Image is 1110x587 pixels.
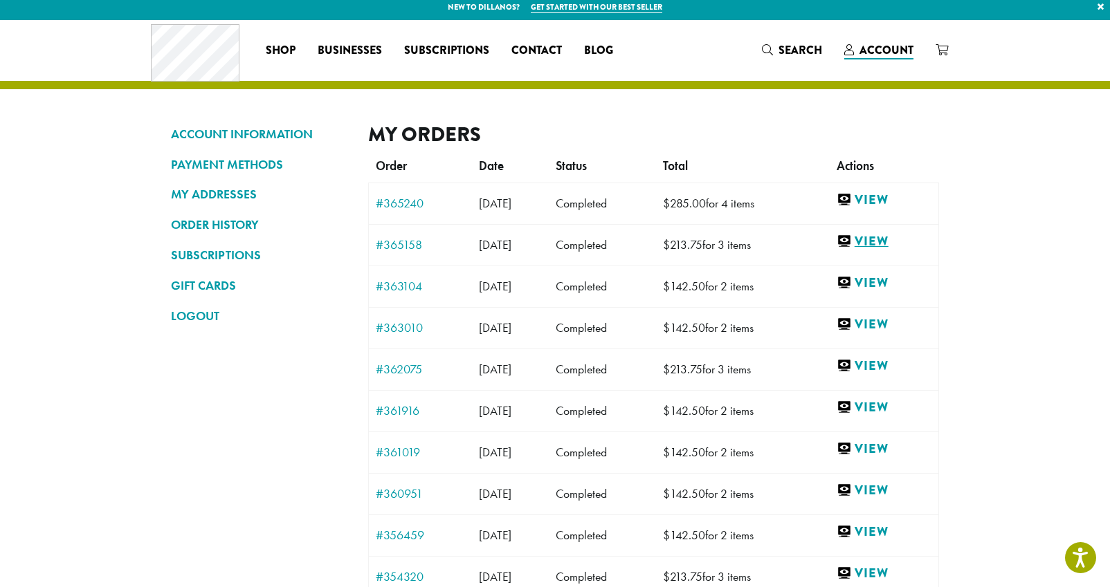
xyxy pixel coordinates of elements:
[368,122,939,147] h2: My Orders
[663,320,705,335] span: 142.50
[837,399,931,416] a: View
[376,487,465,500] a: #360951
[663,403,670,418] span: $
[549,183,656,224] td: Completed
[837,158,874,174] span: Actions
[656,514,830,556] td: for 2 items
[479,486,511,501] span: [DATE]
[549,431,656,473] td: Completed
[549,265,656,307] td: Completed
[171,243,347,267] a: SUBSCRIPTIONS
[556,158,587,174] span: Status
[663,528,670,543] span: $
[656,307,830,348] td: for 2 items
[656,265,830,307] td: for 2 items
[837,192,931,209] a: View
[663,158,688,174] span: Total
[751,39,833,62] a: Search
[663,362,702,377] span: 213.75
[663,237,702,252] span: 213.75
[376,404,465,417] a: #361916
[837,233,931,250] a: View
[479,158,504,174] span: Date
[171,153,347,176] a: PAYMENT METHODS
[376,158,407,174] span: Order
[479,237,511,252] span: [DATE]
[171,122,347,146] a: ACCOUNT INFORMATION
[171,213,347,236] a: ORDER HISTORY
[663,196,706,211] span: 285.00
[663,486,670,501] span: $
[549,514,656,556] td: Completed
[837,565,931,582] a: View
[479,320,511,335] span: [DATE]
[479,528,511,543] span: [DATE]
[656,473,830,514] td: for 2 items
[656,183,830,224] td: for 4 items
[404,42,489,59] span: Subscriptions
[663,279,705,294] span: 142.50
[584,42,613,59] span: Blog
[656,390,830,431] td: for 2 items
[663,279,670,294] span: $
[376,570,465,583] a: #354320
[511,42,562,59] span: Contact
[266,42,295,59] span: Shop
[376,322,465,334] a: #363010
[549,348,656,390] td: Completed
[663,320,670,335] span: $
[663,569,702,584] span: 213.75
[663,569,670,584] span: $
[837,316,931,333] a: View
[663,486,705,501] span: 142.50
[549,307,656,348] td: Completed
[663,403,705,418] span: 142.50
[549,390,656,431] td: Completed
[837,357,931,375] a: View
[779,42,822,58] span: Search
[656,348,830,390] td: for 3 items
[255,39,307,62] a: Shop
[376,197,465,209] a: #365240
[318,42,382,59] span: Businesses
[376,280,465,292] a: #363104
[171,183,347,206] a: MY ADDRESSES
[376,446,465,458] a: #361019
[479,279,511,294] span: [DATE]
[837,523,931,541] a: View
[837,274,931,292] a: View
[837,440,931,458] a: View
[479,362,511,377] span: [DATE]
[376,529,465,541] a: #356459
[549,224,656,265] td: Completed
[171,274,347,297] a: GIFT CARDS
[859,42,913,58] span: Account
[549,473,656,514] td: Completed
[837,482,931,499] a: View
[663,445,670,460] span: $
[663,196,670,211] span: $
[479,403,511,418] span: [DATE]
[656,224,830,265] td: for 3 items
[663,362,670,377] span: $
[479,445,511,460] span: [DATE]
[531,1,662,13] a: Get started with our best seller
[171,304,347,328] a: LOGOUT
[376,239,465,251] a: #365158
[663,237,670,252] span: $
[663,528,705,543] span: 142.50
[376,363,465,375] a: #362075
[479,569,511,584] span: [DATE]
[656,431,830,473] td: for 2 items
[479,196,511,211] span: [DATE]
[663,445,705,460] span: 142.50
